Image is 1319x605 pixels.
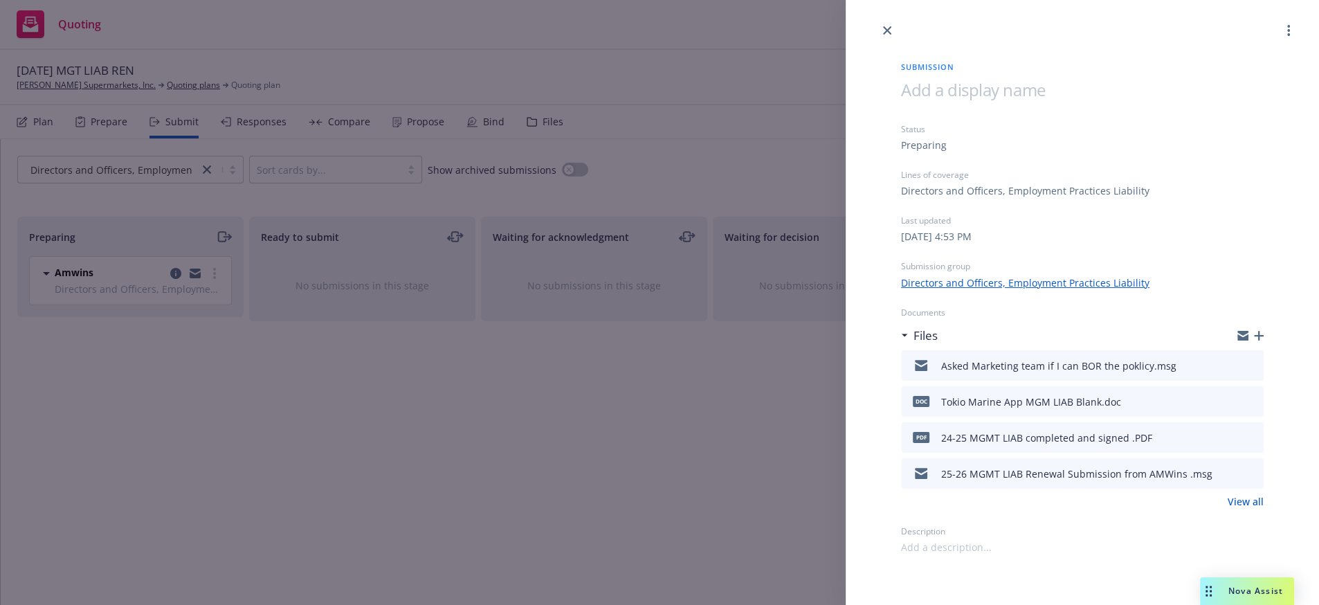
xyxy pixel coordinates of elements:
[1224,393,1235,410] button: download file
[1246,465,1258,482] button: preview file
[901,215,1264,226] div: Last updated
[901,307,1264,318] div: Documents
[901,169,1264,181] div: Lines of coverage
[901,525,1264,537] div: Description
[1280,22,1297,39] a: more
[1246,429,1258,446] button: preview file
[913,396,929,406] span: doc
[901,123,1264,135] div: Status
[879,22,895,39] a: close
[913,327,938,345] h3: Files
[901,327,938,345] div: Files
[1224,357,1235,374] button: download file
[901,183,1149,198] div: Directors and Officers, Employment Practices Liability
[941,395,1121,409] div: Tokio Marine App MGM LIAB Blank.doc
[901,260,1264,272] div: Submission group
[1224,465,1235,482] button: download file
[901,138,947,152] div: Preparing
[1228,494,1264,509] a: View all
[1224,429,1235,446] button: download file
[941,467,1212,481] div: 25-26 MGMT LIAB Renewal Submission from AMWins .msg
[901,229,972,244] div: [DATE] 4:53 PM
[1246,357,1258,374] button: preview file
[901,61,1264,73] span: Submission
[941,359,1176,373] div: Asked Marketing team if I can BOR the poklicy.msg
[913,432,929,442] span: PDF
[1246,393,1258,410] button: preview file
[1228,585,1283,597] span: Nova Assist
[1200,577,1294,605] button: Nova Assist
[941,431,1152,445] div: 24-25 MGMT LIAB completed and signed .PDF
[901,276,1149,290] a: Directors and Officers, Employment Practices Liability
[1200,577,1217,605] div: Drag to move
